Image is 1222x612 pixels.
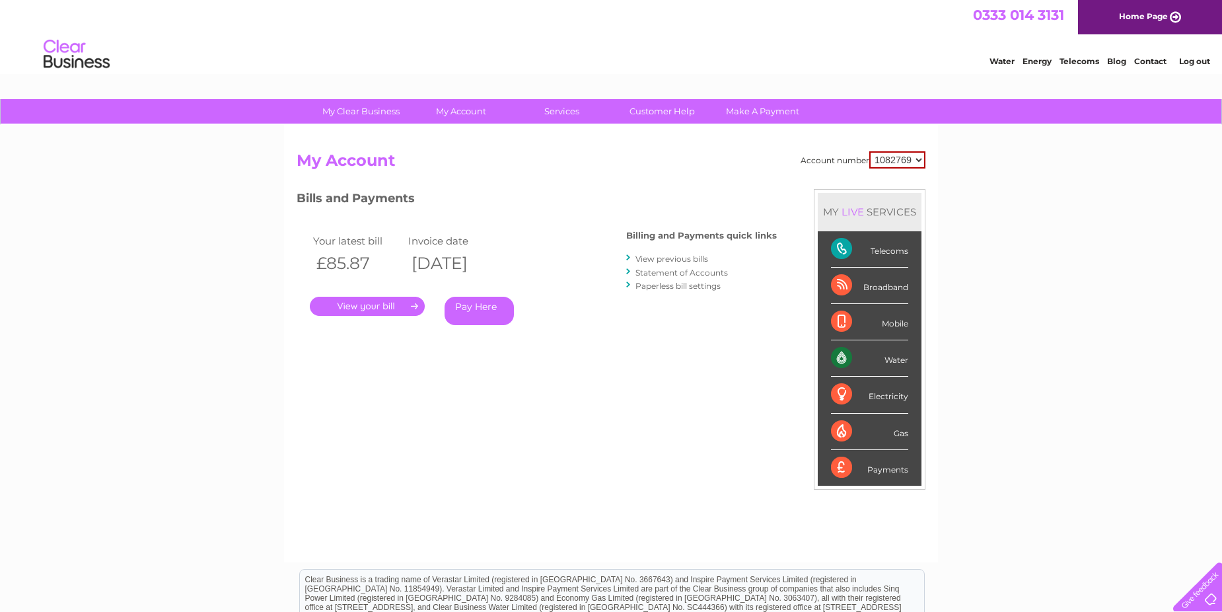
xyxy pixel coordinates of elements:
[801,151,925,169] div: Account number
[973,7,1064,23] a: 0333 014 3131
[989,56,1015,66] a: Water
[831,450,908,486] div: Payments
[635,281,721,291] a: Paperless bill settings
[831,231,908,268] div: Telecoms
[407,99,516,124] a: My Account
[831,304,908,340] div: Mobile
[831,340,908,377] div: Water
[1134,56,1167,66] a: Contact
[43,34,110,75] img: logo.png
[507,99,616,124] a: Services
[300,7,924,64] div: Clear Business is a trading name of Verastar Limited (registered in [GEOGRAPHIC_DATA] No. 3667643...
[831,414,908,450] div: Gas
[708,99,817,124] a: Make A Payment
[310,297,425,316] a: .
[310,250,405,277] th: £85.87
[1023,56,1052,66] a: Energy
[839,206,867,218] div: LIVE
[635,268,728,278] a: Statement of Accounts
[445,297,514,325] a: Pay Here
[1107,56,1126,66] a: Blog
[306,99,415,124] a: My Clear Business
[626,231,777,241] h4: Billing and Payments quick links
[1060,56,1099,66] a: Telecoms
[818,193,921,231] div: MY SERVICES
[405,250,500,277] th: [DATE]
[297,151,925,176] h2: My Account
[831,268,908,304] div: Broadband
[635,254,708,264] a: View previous bills
[297,189,777,212] h3: Bills and Payments
[831,377,908,413] div: Electricity
[608,99,717,124] a: Customer Help
[405,232,500,250] td: Invoice date
[310,232,405,250] td: Your latest bill
[1179,56,1210,66] a: Log out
